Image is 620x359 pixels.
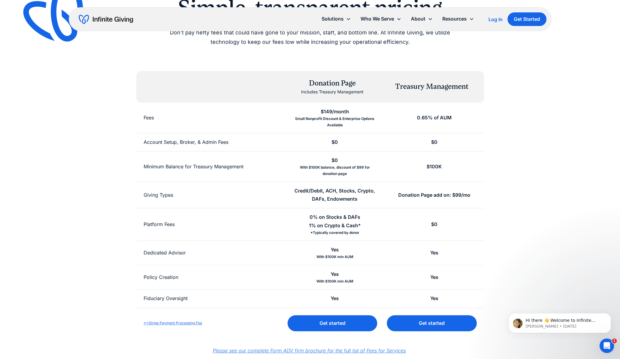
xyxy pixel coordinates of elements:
div: $0 [431,220,437,228]
div: $100K [427,163,442,171]
a: Please see our complete Form ADV firm brochure for the full list of Fees for Services [213,348,406,354]
div: Giving Types [144,191,173,199]
div: About [406,12,437,25]
div: Policy Creation [144,273,178,281]
div: Credit/Debit, ACH, Stocks, Crypto, DAFs, Endowments [292,187,377,203]
div: Log In [488,17,503,22]
div: Yes [331,294,339,302]
div: $0 [332,138,338,146]
div: Treasury Management [395,82,468,92]
div: With $100K min AUM [316,254,353,260]
div: Solutions [322,15,344,23]
a: Get Started [507,12,546,26]
span: 1 [612,338,617,343]
div: Dedicated Advisor [144,249,186,257]
div: Resources [442,15,467,23]
div: Yes [430,249,438,257]
div: Includes Treasury Management [301,88,364,95]
div: Yes [331,246,339,254]
div: Fees [144,114,154,122]
div: Account Setup, Broker, & Admin Fees [144,138,228,146]
div: $0 [332,156,338,164]
div: Platform Fees [144,220,175,228]
iframe: Intercom notifications message [499,300,620,343]
a: *+Stripe Payment Processing Fee [144,321,202,325]
p: Don't pay hefty fees that could have gone to your mission, staff, and bottom line. At Infinite Gi... [156,28,465,47]
div: About [411,15,425,23]
div: Donation Page [301,78,364,89]
div: Yes [331,270,339,278]
div: Solutions [317,12,356,25]
div: Donation Page add on: $99/mo [398,191,470,199]
div: Who We Serve [356,12,406,25]
div: Who We Serve [361,15,394,23]
div: Resources [437,12,479,25]
div: $149/month [321,108,349,116]
div: With $100K balance, discount of $99 for donation page [292,164,377,177]
a: home [79,15,133,24]
div: Yes [430,294,438,302]
a: Log In [488,16,503,23]
a: Get started [288,315,377,331]
iframe: Intercom live chat [599,338,614,353]
div: *Typically covered by donor [310,230,359,236]
a: Get started [387,315,476,331]
div: Small Nonprofit Discount & Enterprise Options Available [292,116,377,128]
div: $0 [431,138,437,146]
div: With $100K min AUM [316,278,353,284]
div: 0.65% of AUM [417,114,451,122]
div: Fiduciary Oversight [144,294,188,302]
div: Yes [430,273,438,281]
div: 0% on Stocks & DAFs 1% on Crypto & Cash* [309,213,361,229]
div: Minimum Balance for Treasury Management [144,163,243,171]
